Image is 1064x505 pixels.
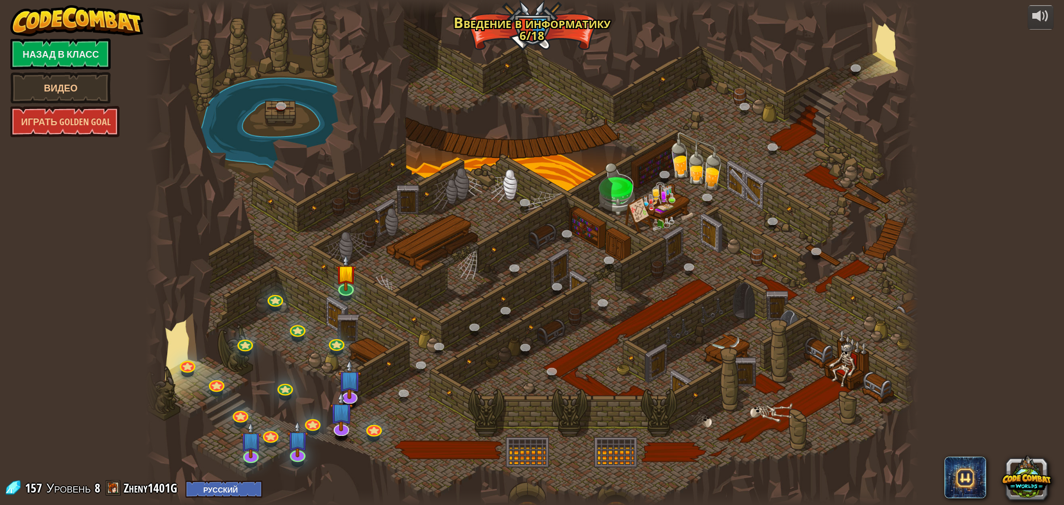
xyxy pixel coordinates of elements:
img: level-banner-unstarted-subscriber.png [330,392,353,431]
img: level-banner-unstarted-subscriber.png [241,422,261,458]
img: level-banner-unstarted-subscriber.png [287,421,308,458]
span: 157 [25,480,45,496]
span: 8 [95,480,100,496]
a: Видео [10,72,111,103]
img: CodeCombat - Learn how to code by playing a game [10,5,143,36]
span: Уровень [46,480,91,497]
a: Играть Golden Goal [10,106,119,137]
a: Назад в класс [10,38,111,70]
img: level-banner-unstarted-subscriber.png [338,360,361,399]
img: level-banner-started.png [335,255,356,291]
button: Регулировать громкость [1028,5,1054,30]
a: Zheny1401G [124,480,180,496]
